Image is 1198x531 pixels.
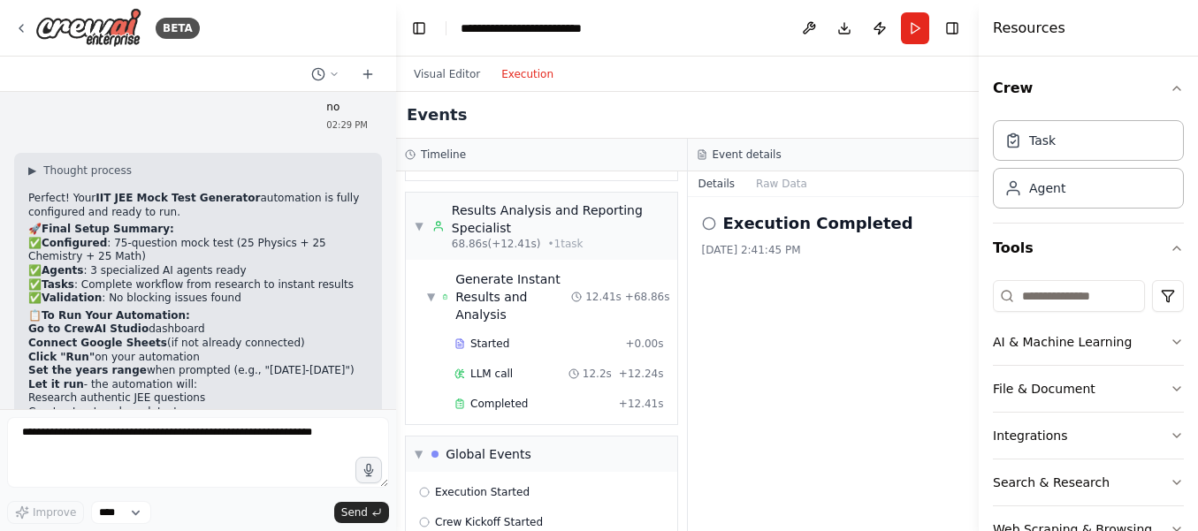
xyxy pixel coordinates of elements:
span: ▼ [415,219,423,233]
div: [DATE] 2:41:45 PM [702,243,965,257]
h3: Event details [713,148,782,162]
button: Details [688,171,746,196]
span: ▼ [427,290,435,304]
span: 12.2s [583,367,612,381]
strong: Click "Run" [28,351,95,363]
button: Hide right sidebar [940,16,965,41]
strong: Go to CrewAI Studio [28,322,149,335]
nav: breadcrumb [461,19,615,37]
span: Completed [470,397,528,411]
div: Generate Instant Results and Analysis [455,270,571,323]
span: • 1 task [548,237,584,251]
div: BETA [156,18,200,39]
div: Agent [1029,179,1065,197]
li: dashboard [28,322,368,337]
span: 12.41s [585,290,622,304]
button: Click to speak your automation idea [355,457,382,483]
li: when prompted (e.g., "[DATE]-[DATE]") [28,364,368,378]
button: Integrations [993,413,1184,459]
h2: 🚀 [28,223,368,237]
button: Switch to previous chat [304,64,347,85]
h2: Events [407,102,467,127]
p: no [326,101,368,115]
h2: Execution Completed [723,211,913,236]
button: Raw Data [745,171,818,196]
button: Tools [993,224,1184,273]
button: ▶Thought process [28,163,132,178]
img: Logo [35,8,141,48]
span: LLM call [470,367,513,381]
li: - the automation will: [28,378,368,433]
button: Crew [993,64,1184,113]
p: Perfect! Your automation is fully configured and ready to run. [28,192,368,219]
h3: Timeline [421,148,466,162]
span: Started [470,337,509,351]
strong: Final Setup Summary: [42,223,174,235]
div: Task [1029,132,1056,149]
p: ✅ : 75-question mock test (25 Physics + 25 Chemistry + 25 Math) ✅ : 3 specialized AI agents ready... [28,237,368,306]
h2: 📋 [28,309,368,323]
button: Send [334,502,389,523]
li: on your automation [28,351,368,365]
button: Search & Research [993,459,1184,505]
strong: Connect Google Sheets [28,337,167,349]
strong: Validation [42,292,102,304]
span: ▶ [28,163,36,178]
strong: To Run Your Automation: [42,309,190,322]
button: Improve [7,501,84,524]
li: Create structured mock tests [28,406,368,420]
span: ▼ [415,447,423,461]
strong: Configured [42,237,107,249]
button: Visual Editor [403,64,491,85]
button: Start a new chat [354,64,382,85]
button: Execution [491,64,564,85]
strong: Tasks [42,278,74,291]
h4: Resources [993,18,1065,39]
span: Execution Started [435,485,530,499]
div: Results Analysis and Reporting Specialist [452,201,668,237]
li: (if not already connected) [28,337,368,351]
span: Improve [33,505,76,520]
span: + 0.00s [625,337,663,351]
div: Crew [993,113,1184,223]
span: + 12.24s [619,367,664,381]
span: Send [341,505,368,520]
strong: Agents [42,264,83,277]
span: 68.86s (+12.41s) [452,237,541,251]
span: Crew Kickoff Started [435,515,543,529]
li: Research authentic JEE questions [28,391,368,406]
button: AI & Machine Learning [993,319,1184,365]
div: Global Events [446,445,531,463]
button: Hide left sidebar [407,16,431,41]
div: 02:29 PM [326,118,368,132]
span: Thought process [43,163,132,178]
strong: Set the years range [28,364,147,376]
strong: Let it run [28,378,84,391]
button: File & Document [993,366,1184,412]
span: + 12.41s [619,397,664,411]
strong: IIT JEE Mock Test Generator [95,192,260,204]
span: + 68.86s [625,290,670,304]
